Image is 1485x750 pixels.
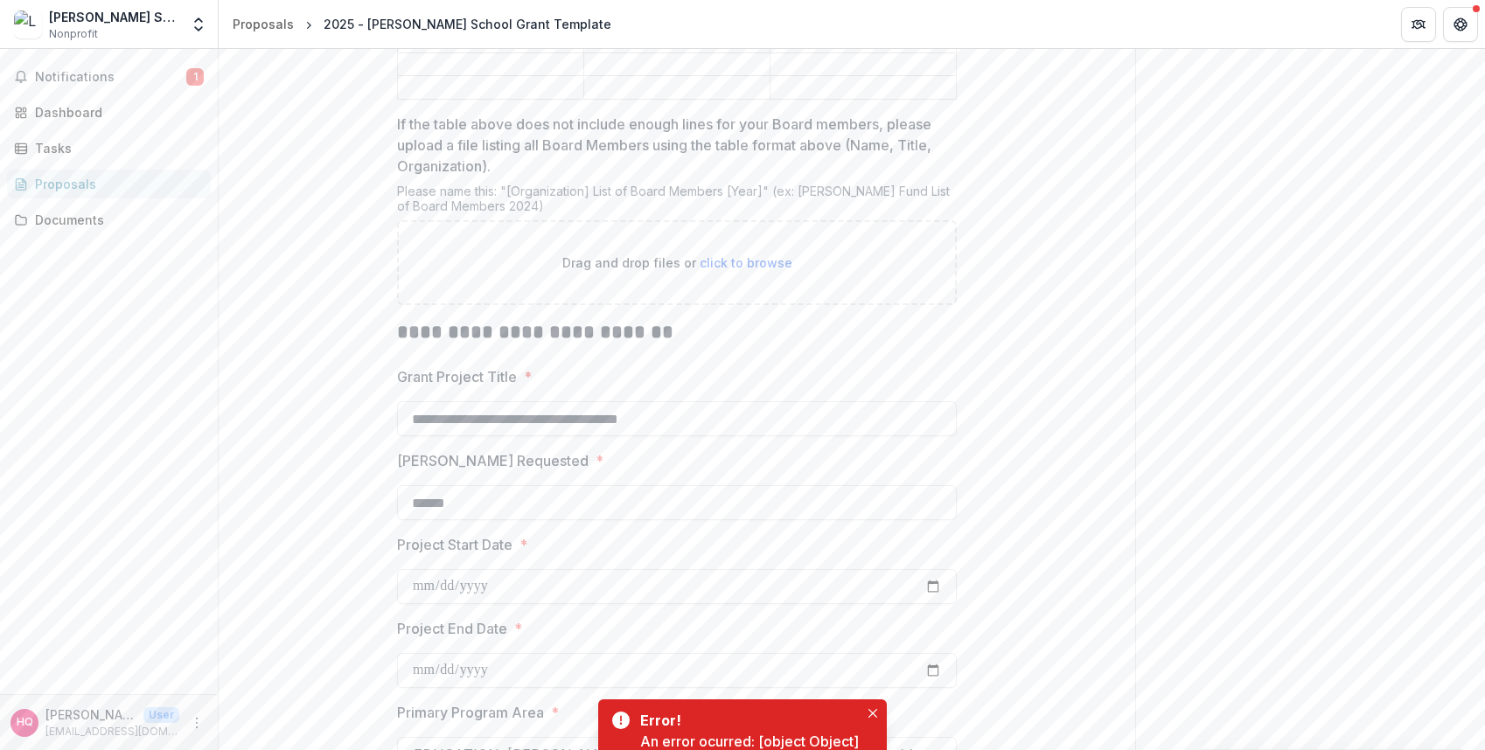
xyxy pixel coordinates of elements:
[14,10,42,38] img: Lavelle School for the Blind
[397,114,946,177] p: If the table above does not include enough lines for your Board members, please upload a file lis...
[397,366,517,387] p: Grant Project Title
[562,253,792,272] p: Drag and drop files or
[226,11,618,37] nav: breadcrumb
[45,705,136,724] p: [PERSON_NAME]
[7,134,211,163] a: Tasks
[397,618,507,639] p: Project End Date
[233,15,294,33] div: Proposals
[49,26,98,42] span: Nonprofit
[45,724,179,740] p: [EMAIL_ADDRESS][DOMAIN_NAME]
[1443,7,1478,42] button: Get Help
[226,11,301,37] a: Proposals
[397,184,957,220] div: Please name this: "[Organization] List of Board Members [Year]" (ex: [PERSON_NAME] Fund List of B...
[17,717,33,728] div: Heather Quiroga
[397,534,512,555] p: Project Start Date
[186,7,211,42] button: Open entity switcher
[143,707,179,723] p: User
[35,175,197,193] div: Proposals
[35,70,186,85] span: Notifications
[186,712,207,733] button: More
[49,8,179,26] div: [PERSON_NAME] School for the Blind
[7,63,211,91] button: Notifications1
[35,211,197,229] div: Documents
[7,170,211,198] a: Proposals
[397,450,589,471] p: [PERSON_NAME] Requested
[1401,7,1436,42] button: Partners
[7,98,211,127] a: Dashboard
[324,15,611,33] div: 2025 - [PERSON_NAME] School Grant Template
[35,139,197,157] div: Tasks
[186,68,204,86] span: 1
[397,702,544,723] p: Primary Program Area
[7,205,211,234] a: Documents
[700,255,792,270] span: click to browse
[35,103,197,122] div: Dashboard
